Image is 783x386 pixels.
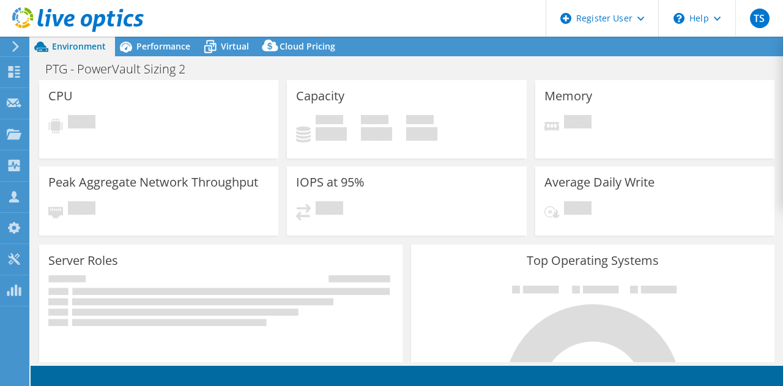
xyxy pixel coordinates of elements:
h4: 0 GiB [316,127,347,141]
span: TS [750,9,770,28]
h4: 0 GiB [361,127,392,141]
span: Free [361,115,388,127]
span: Virtual [221,40,249,52]
h3: Peak Aggregate Network Throughput [48,176,258,189]
h3: IOPS at 95% [296,176,365,189]
span: Pending [564,115,592,132]
h3: Memory [544,89,592,103]
h1: PTG - PowerVault Sizing 2 [40,62,204,76]
h3: Top Operating Systems [420,254,765,267]
span: Cloud Pricing [280,40,335,52]
span: Environment [52,40,106,52]
h3: CPU [48,89,73,103]
span: Pending [68,115,95,132]
span: Pending [68,201,95,218]
h3: Average Daily Write [544,176,655,189]
h3: Server Roles [48,254,118,267]
span: Pending [316,201,343,218]
span: Total [406,115,434,127]
span: Pending [564,201,592,218]
h4: 0 GiB [406,127,437,141]
span: Used [316,115,343,127]
h3: Capacity [296,89,344,103]
svg: \n [674,13,685,24]
span: Performance [136,40,190,52]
